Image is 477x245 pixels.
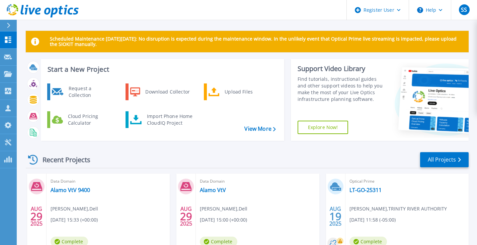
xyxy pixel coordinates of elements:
span: SS [461,7,467,12]
a: Cloud Pricing Calculator [47,111,116,128]
div: Upload Files [221,85,271,99]
div: Request a Collection [65,85,114,99]
a: Download Collector [126,83,194,100]
a: Upload Files [204,83,272,100]
span: [PERSON_NAME] , TRINITY RIVER AUTHORITY [349,205,447,212]
span: [DATE] 11:58 (-05:00) [349,216,396,224]
span: Data Domain [200,178,315,185]
a: Alamo VtV [200,187,226,193]
div: Download Collector [142,85,192,99]
div: AUG 2025 [329,204,342,229]
span: Data Domain [51,178,166,185]
div: AUG 2025 [30,204,43,229]
span: [DATE] 15:00 (+00:00) [200,216,247,224]
div: Cloud Pricing Calculator [65,113,114,126]
div: Recent Projects [26,151,99,168]
h3: Start a New Project [48,66,275,73]
p: Scheduled Maintenance [DATE][DATE]: No disruption is expected during the maintenance window. In t... [50,36,463,47]
span: 19 [329,213,341,219]
a: Explore Now! [298,121,348,134]
a: View More [244,126,275,132]
span: [PERSON_NAME] , Dell [51,205,98,212]
span: 29 [180,213,192,219]
span: [PERSON_NAME] , Dell [200,205,247,212]
div: Import Phone Home CloudIQ Project [144,113,196,126]
a: All Projects [420,152,469,167]
a: Request a Collection [47,83,116,100]
div: AUG 2025 [180,204,192,229]
span: Optical Prime [349,178,465,185]
a: LT-GO-25311 [349,187,382,193]
div: Support Video Library [298,64,386,73]
div: Find tutorials, instructional guides and other support videos to help you make the most of your L... [298,76,386,103]
span: 29 [30,213,43,219]
span: [DATE] 15:33 (+00:00) [51,216,98,224]
a: Alamo VtV 9400 [51,187,90,193]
